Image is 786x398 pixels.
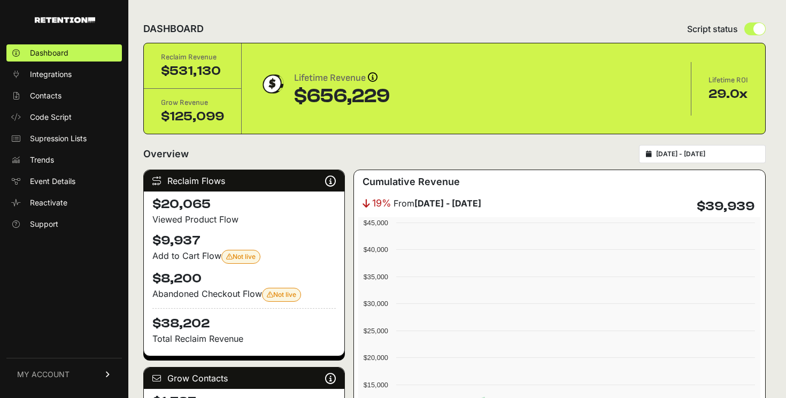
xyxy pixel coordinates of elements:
span: MY ACCOUNT [17,369,70,380]
span: Reactivate [30,197,67,208]
span: Not live [226,252,256,261]
span: Event Details [30,176,75,187]
span: Integrations [30,69,72,80]
span: Supression Lists [30,133,87,144]
a: Code Script [6,109,122,126]
div: Lifetime Revenue [294,71,390,86]
a: Support [6,216,122,233]
div: $656,229 [294,86,390,107]
strong: [DATE] - [DATE] [414,198,481,209]
h2: Overview [143,147,189,162]
span: 19% [372,196,391,211]
a: Trends [6,151,122,169]
span: Trends [30,155,54,165]
div: Lifetime ROI [708,75,748,86]
h4: $20,065 [152,196,336,213]
a: MY ACCOUNT [6,358,122,391]
div: $125,099 [161,108,224,125]
h4: $8,200 [152,270,336,287]
a: Contacts [6,87,122,104]
span: Contacts [30,90,61,101]
span: Not live [267,290,296,298]
div: Viewed Product Flow [152,213,336,226]
h4: $39,939 [697,198,754,215]
span: Dashboard [30,48,68,58]
h2: DASHBOARD [143,21,204,36]
h3: Cumulative Revenue [363,174,460,189]
div: Reclaim Revenue [161,52,224,63]
div: Abandoned Checkout Flow [152,287,336,302]
text: $45,000 [364,219,388,227]
a: Dashboard [6,44,122,62]
div: 29.0x [708,86,748,103]
img: Retention.com [35,17,95,23]
a: Supression Lists [6,130,122,147]
text: $35,000 [364,273,388,281]
div: Grow Revenue [161,97,224,108]
p: Total Reclaim Revenue [152,332,336,345]
span: Script status [687,22,738,35]
a: Event Details [6,173,122,190]
div: Grow Contacts [144,368,344,389]
a: Integrations [6,66,122,83]
a: Reactivate [6,194,122,211]
text: $25,000 [364,327,388,335]
div: $531,130 [161,63,224,80]
span: Code Script [30,112,72,123]
div: Add to Cart Flow [152,249,336,264]
text: $30,000 [364,300,388,308]
h4: $38,202 [152,308,336,332]
text: $15,000 [364,381,388,389]
text: $40,000 [364,246,388,254]
h4: $9,937 [152,232,336,249]
span: Support [30,219,58,229]
img: dollar-coin-05c43ed7efb7bc0c12610022525b4bbbb207c7efeef5aecc26f025e68dcafac9.png [259,71,286,97]
span: From [394,197,481,210]
div: Reclaim Flows [144,170,344,192]
text: $20,000 [364,354,388,362]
